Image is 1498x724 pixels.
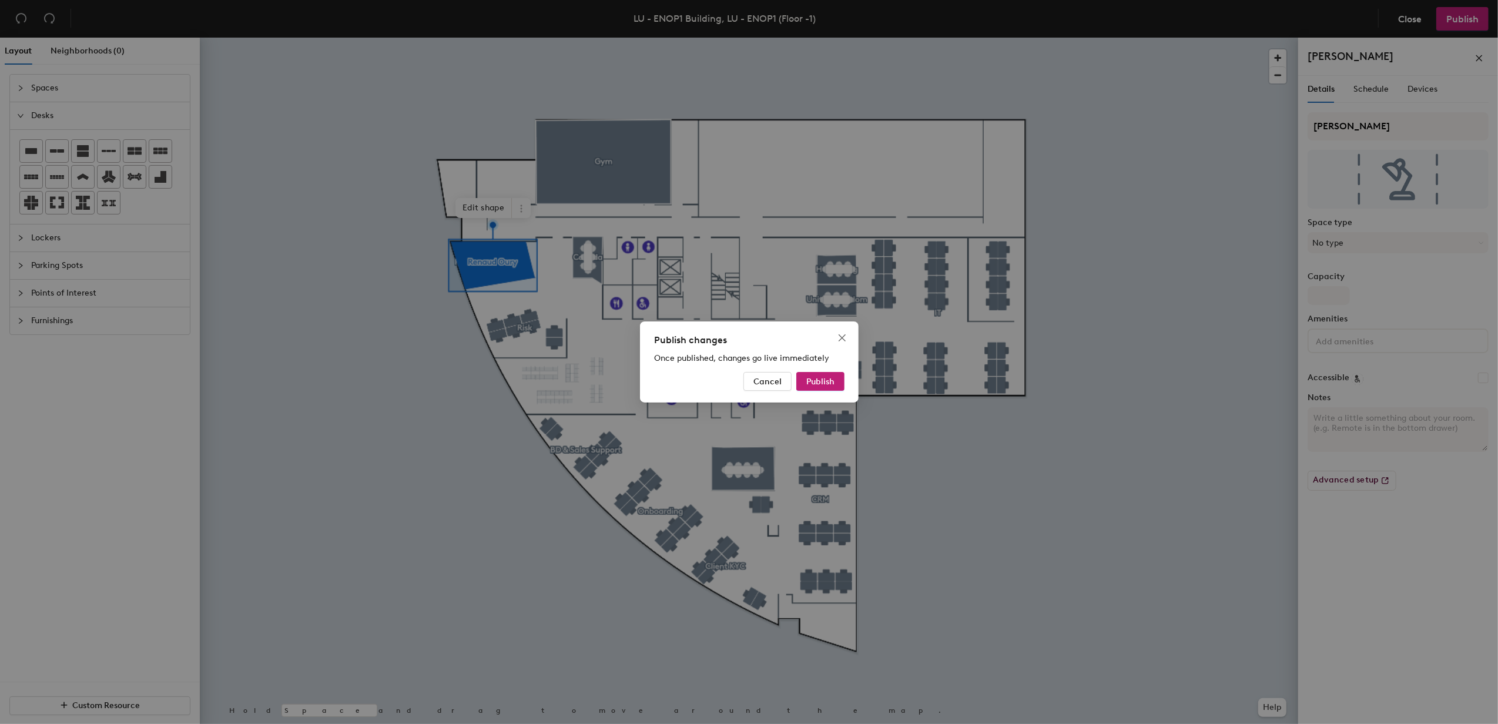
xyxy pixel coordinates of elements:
button: Close [833,329,852,347]
span: close [837,333,847,343]
span: Publish [806,377,835,387]
button: Publish [796,372,844,391]
span: Cancel [753,377,782,387]
span: Close [833,333,852,343]
button: Cancel [743,372,792,391]
span: Once published, changes go live immediately [654,353,829,363]
div: Publish changes [654,333,844,347]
